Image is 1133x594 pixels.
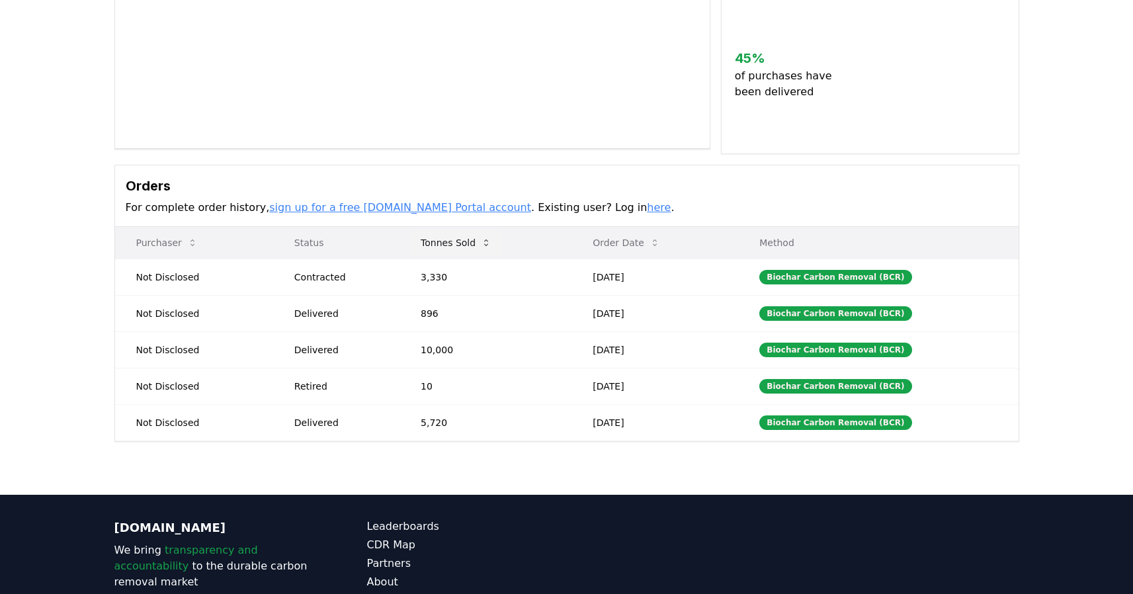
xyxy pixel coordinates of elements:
[115,259,273,295] td: Not Disclosed
[115,295,273,331] td: Not Disclosed
[115,404,273,441] td: Not Disclosed
[126,176,1008,196] h3: Orders
[294,380,389,393] div: Retired
[115,331,273,368] td: Not Disclosed
[571,368,738,404] td: [DATE]
[399,404,571,441] td: 5,720
[410,230,502,256] button: Tonnes Sold
[294,343,389,357] div: Delivered
[115,368,273,404] td: Not Disclosed
[759,379,911,394] div: Biochar Carbon Removal (BCR)
[114,544,258,572] span: transparency and accountability
[294,416,389,429] div: Delivered
[399,259,571,295] td: 3,330
[399,331,571,368] td: 10,000
[647,201,671,214] a: here
[571,295,738,331] td: [DATE]
[399,295,571,331] td: 896
[367,537,567,553] a: CDR Map
[294,271,389,284] div: Contracted
[294,307,389,320] div: Delivered
[126,200,1008,216] p: For complete order history, . Existing user? Log in .
[284,236,389,249] p: Status
[735,68,843,100] p: of purchases have been delivered
[759,306,911,321] div: Biochar Carbon Removal (BCR)
[269,201,531,214] a: sign up for a free [DOMAIN_NAME] Portal account
[582,230,671,256] button: Order Date
[759,343,911,357] div: Biochar Carbon Removal (BCR)
[571,404,738,441] td: [DATE]
[367,556,567,572] a: Partners
[759,270,911,284] div: Biochar Carbon Removal (BCR)
[367,574,567,590] a: About
[126,230,208,256] button: Purchaser
[735,48,843,68] h3: 45 %
[114,519,314,537] p: [DOMAIN_NAME]
[399,368,571,404] td: 10
[749,236,1007,249] p: Method
[114,542,314,590] p: We bring to the durable carbon removal market
[367,519,567,534] a: Leaderboards
[759,415,911,430] div: Biochar Carbon Removal (BCR)
[571,259,738,295] td: [DATE]
[571,331,738,368] td: [DATE]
